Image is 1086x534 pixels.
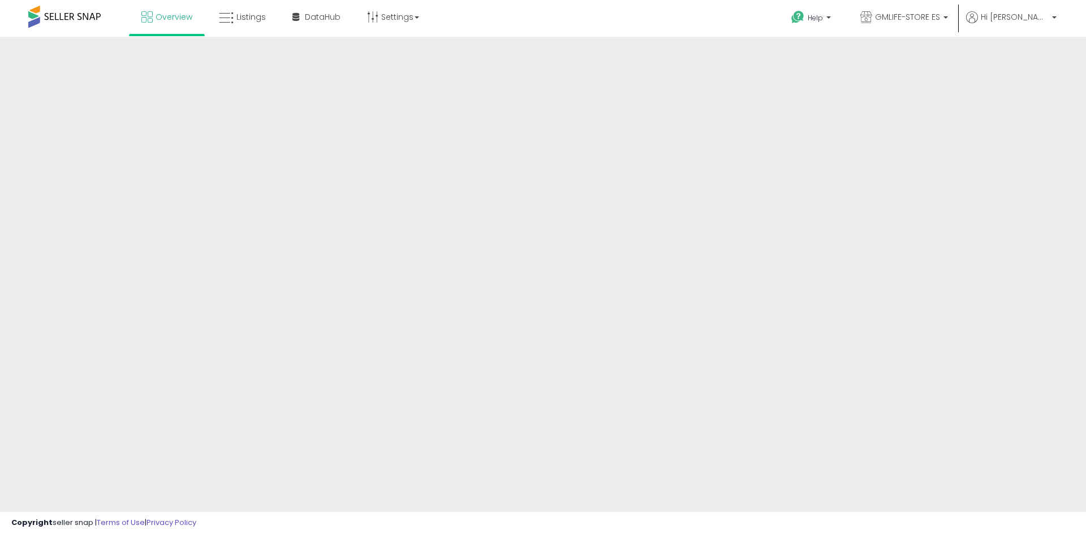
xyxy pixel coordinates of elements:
span: GMLIFE-STORE ES [875,11,940,23]
span: DataHub [305,11,341,23]
i: Get Help [791,10,805,24]
span: Overview [156,11,192,23]
span: Help [808,13,823,23]
span: Hi [PERSON_NAME] [981,11,1049,23]
a: Hi [PERSON_NAME] [966,11,1057,37]
a: Help [782,2,842,37]
span: Listings [236,11,266,23]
